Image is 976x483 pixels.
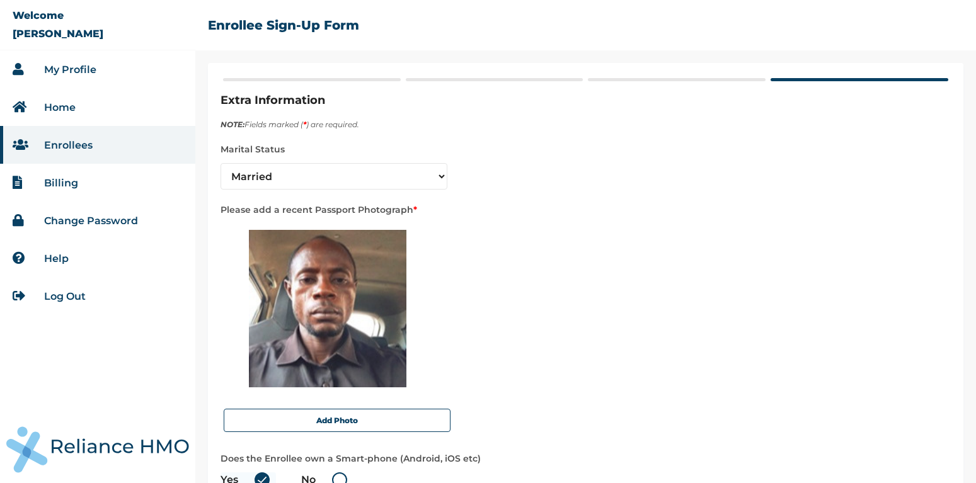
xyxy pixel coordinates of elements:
[44,64,96,76] a: My Profile
[249,230,406,387] img: Crop
[221,120,951,129] p: Fields marked ( ) are required.
[44,290,86,302] a: Log Out
[6,426,189,473] img: RelianceHMO's Logo
[221,142,951,157] label: Marital Status
[221,120,244,129] strong: NOTE:
[221,202,951,217] label: Please add a recent Passport Photograph
[13,28,103,40] p: [PERSON_NAME]
[208,18,359,33] h2: Enrollee Sign-Up Form
[44,215,138,227] a: Change Password
[44,253,69,264] a: Help
[44,139,93,151] a: Enrollees
[221,93,951,107] h2: Extra Information
[44,101,76,113] a: Home
[44,177,78,189] a: Billing
[224,409,451,432] button: Add Photo
[13,9,64,21] p: Welcome
[221,451,951,466] label: Does the Enrollee own a Smart-phone (Android, iOS etc)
